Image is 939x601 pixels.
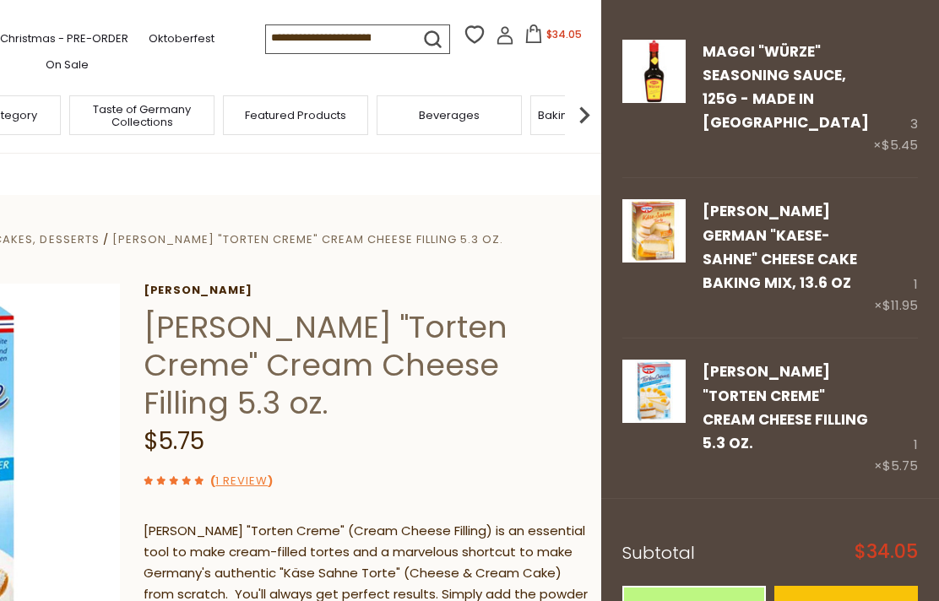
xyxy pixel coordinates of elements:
[518,24,589,50] button: $34.05
[144,308,589,422] h1: [PERSON_NAME] "Torten Creme" Cream Cheese Filling 5.3 oz.
[419,109,480,122] a: Beverages
[546,27,582,41] span: $34.05
[74,103,209,128] a: Taste of Germany Collections
[622,40,686,157] a: Maggi Wuerze Liquid Seasoning (imported from Germany)
[112,231,503,247] a: [PERSON_NAME] "Torten Creme" Cream Cheese Filling 5.3 oz.
[46,56,89,74] a: On Sale
[210,473,273,489] span: ( )
[215,473,268,490] a: 1 Review
[882,296,918,314] span: $11.95
[703,41,869,133] a: Maggi "Würze" Seasoning Sauce, 125g - made in [GEOGRAPHIC_DATA]
[873,40,918,157] div: 3 ×
[622,199,686,317] a: Dr. Oetker German "Kaese-Sahne" Cheese Cake Baking Mix, 13.6 oz
[149,30,214,48] a: Oktoberfest
[622,360,686,423] img: Dr. Oetker "Torten Creme" Cream Cheese Filling 5.3 oz.
[622,199,686,263] img: Dr. Oetker German "Kaese-Sahne" Cheese Cake Baking Mix, 13.6 oz
[622,360,686,477] a: Dr. Oetker "Torten Creme" Cream Cheese Filling 5.3 oz.
[874,199,918,317] div: 1 ×
[144,425,204,458] span: $5.75
[703,361,868,453] a: [PERSON_NAME] "Torten Creme" Cream Cheese Filling 5.3 oz.
[622,541,695,565] span: Subtotal
[567,98,601,132] img: next arrow
[882,136,918,154] span: $5.45
[538,109,669,122] a: Baking, Cakes, Desserts
[882,457,918,474] span: $5.75
[144,284,589,297] a: [PERSON_NAME]
[855,543,918,561] span: $34.05
[245,109,346,122] a: Featured Products
[703,201,857,293] a: [PERSON_NAME] German "Kaese-Sahne" Cheese Cake Baking Mix, 13.6 oz
[622,40,686,103] img: Maggi Wuerze Liquid Seasoning (imported from Germany)
[874,360,918,477] div: 1 ×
